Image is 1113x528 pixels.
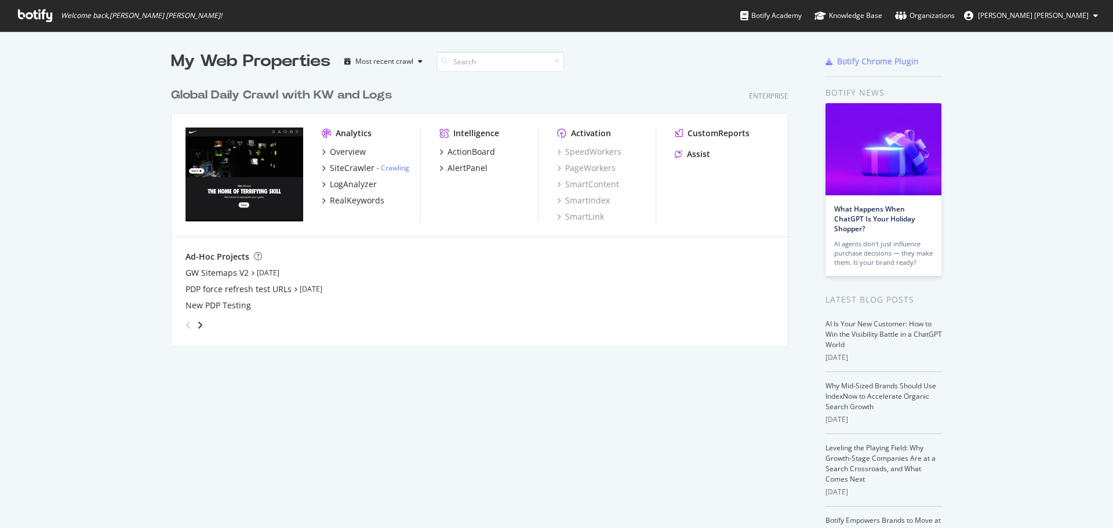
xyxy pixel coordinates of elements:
[257,268,279,278] a: [DATE]
[381,163,409,173] a: Crawling
[825,381,936,412] a: Why Mid-Sized Brands Should Use IndexNow to Accelerate Organic Search Growth
[837,56,919,67] div: Botify Chrome Plugin
[340,52,427,71] button: Most recent crawl
[825,319,942,349] a: AI Is Your New Customer: How to Win the Visibility Battle in a ChatGPT World
[330,195,384,206] div: RealKeywords
[978,10,1089,20] span: Violeta Viviana Camargo Rodriguez
[955,6,1107,25] button: [PERSON_NAME] [PERSON_NAME]
[675,128,750,139] a: CustomReports
[171,50,330,73] div: My Web Properties
[825,487,942,497] div: [DATE]
[687,148,710,160] div: Assist
[185,283,292,295] a: PDP force refresh test URLs
[557,179,619,190] a: SmartContent
[439,146,495,158] a: ActionBoard
[895,10,955,21] div: Organizations
[196,319,204,331] div: angle-right
[322,195,384,206] a: RealKeywords
[825,56,919,67] a: Botify Chrome Plugin
[322,179,377,190] a: LogAnalyzer
[322,162,409,174] a: SiteCrawler- Crawling
[825,352,942,363] div: [DATE]
[355,58,413,65] div: Most recent crawl
[740,10,802,21] div: Botify Academy
[825,443,936,484] a: Leveling the Playing Field: Why Growth-Stage Companies Are at a Search Crossroads, and What Comes...
[557,211,604,223] a: SmartLink
[330,162,374,174] div: SiteCrawler
[185,128,303,221] img: nike.com
[825,86,942,99] div: Botify news
[185,300,251,311] a: New PDP Testing
[675,148,710,160] a: Assist
[171,87,392,104] div: Global Daily Crawl with KW and Logs
[185,251,249,263] div: Ad-Hoc Projects
[439,162,488,174] a: AlertPanel
[322,146,366,158] a: Overview
[749,91,788,101] div: Enterprise
[557,195,610,206] a: SmartIndex
[825,414,942,425] div: [DATE]
[834,239,933,267] div: AI agents don’t just influence purchase decisions — they make them. Is your brand ready?
[336,128,372,139] div: Analytics
[330,179,377,190] div: LogAnalyzer
[814,10,882,21] div: Knowledge Base
[448,162,488,174] div: AlertPanel
[171,87,397,104] a: Global Daily Crawl with KW and Logs
[834,204,915,234] a: What Happens When ChatGPT Is Your Holiday Shopper?
[185,267,249,279] a: GW Sitemaps V2
[61,11,222,20] span: Welcome back, [PERSON_NAME] [PERSON_NAME] !
[557,146,621,158] a: SpeedWorkers
[688,128,750,139] div: CustomReports
[571,128,611,139] div: Activation
[181,316,196,334] div: angle-left
[557,162,616,174] a: PageWorkers
[171,73,798,345] div: grid
[377,163,409,173] div: -
[825,103,941,195] img: What Happens When ChatGPT Is Your Holiday Shopper?
[453,128,499,139] div: Intelligence
[437,52,564,72] input: Search
[448,146,495,158] div: ActionBoard
[330,146,366,158] div: Overview
[300,284,322,294] a: [DATE]
[825,293,942,306] div: Latest Blog Posts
